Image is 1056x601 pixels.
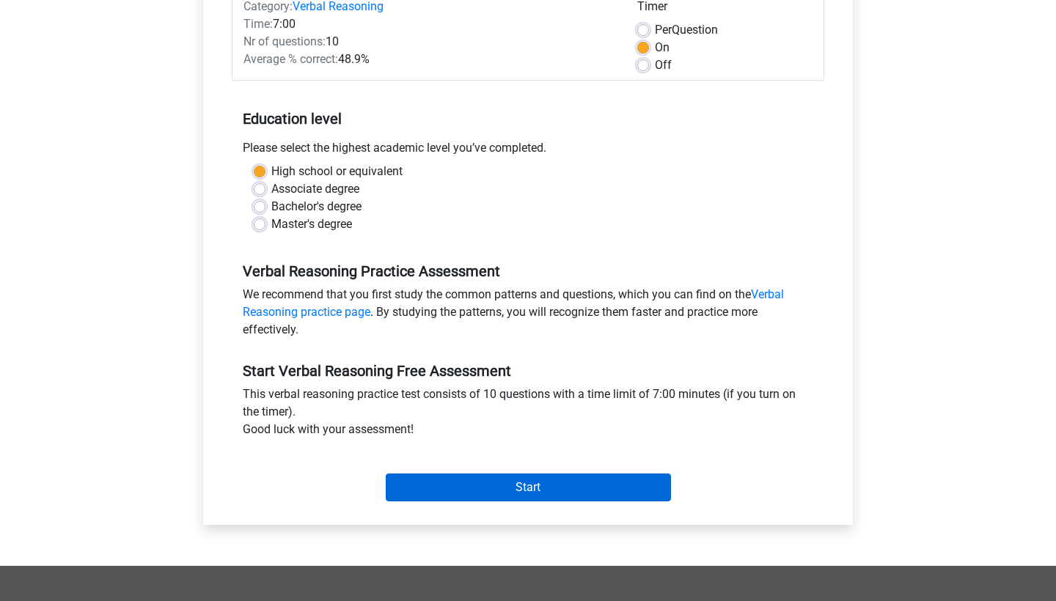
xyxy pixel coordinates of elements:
label: Question [655,21,718,39]
div: 7:00 [232,15,626,33]
label: On [655,39,670,56]
span: Nr of questions: [243,34,326,48]
div: This verbal reasoning practice test consists of 10 questions with a time limit of 7:00 minutes (i... [232,386,824,444]
label: Off [655,56,672,74]
span: Per [655,23,672,37]
label: Master's degree [271,215,352,233]
div: 10 [232,33,626,51]
h5: Education level [243,104,813,133]
label: Associate degree [271,180,359,198]
span: Time: [243,17,273,31]
div: We recommend that you first study the common patterns and questions, which you can find on the . ... [232,286,824,344]
label: Bachelor's degree [271,198,362,215]
h5: Verbal Reasoning Practice Assessment [243,262,813,280]
label: High school or equivalent [271,163,403,180]
input: Start [386,473,671,501]
div: Please select the highest academic level you’ve completed. [232,139,824,163]
span: Average % correct: [243,52,338,66]
div: 48.9% [232,51,626,68]
h5: Start Verbal Reasoning Free Assessment [243,362,813,380]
